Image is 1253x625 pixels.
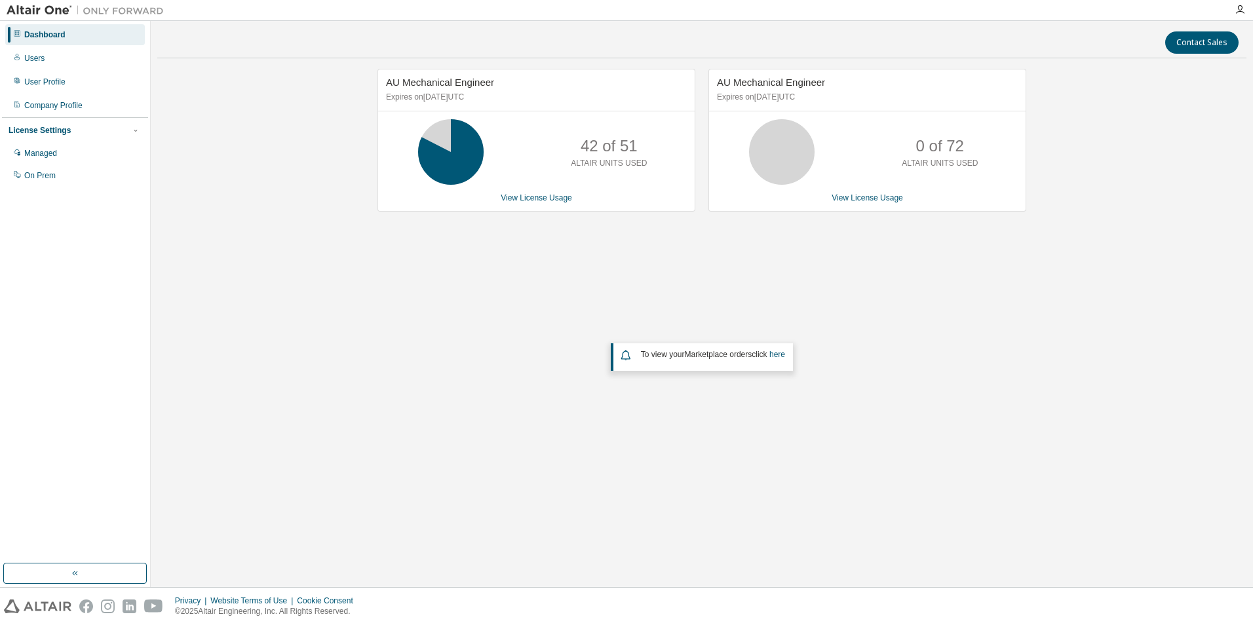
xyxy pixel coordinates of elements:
div: Users [24,53,45,64]
p: ALTAIR UNITS USED [902,158,978,169]
div: On Prem [24,170,56,181]
img: Altair One [7,4,170,17]
img: instagram.svg [101,599,115,613]
p: 42 of 51 [581,135,638,157]
p: ALTAIR UNITS USED [571,158,647,169]
div: Managed [24,148,57,159]
img: youtube.svg [144,599,163,613]
span: AU Mechanical Engineer [717,77,825,88]
div: Website Terms of Use [210,596,297,606]
div: Privacy [175,596,210,606]
img: altair_logo.svg [4,599,71,613]
img: linkedin.svg [123,599,136,613]
a: View License Usage [501,193,572,202]
div: Company Profile [24,100,83,111]
div: Dashboard [24,29,66,40]
p: 0 of 72 [916,135,964,157]
div: User Profile [24,77,66,87]
img: facebook.svg [79,599,93,613]
div: License Settings [9,125,71,136]
span: To view your click [641,350,785,359]
button: Contact Sales [1165,31,1239,54]
p: Expires on [DATE] UTC [717,92,1014,103]
em: Marketplace orders [685,350,752,359]
p: Expires on [DATE] UTC [386,92,684,103]
span: AU Mechanical Engineer [386,77,494,88]
a: View License Usage [832,193,903,202]
a: here [769,350,785,359]
div: Cookie Consent [297,596,360,606]
p: © 2025 Altair Engineering, Inc. All Rights Reserved. [175,606,361,617]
